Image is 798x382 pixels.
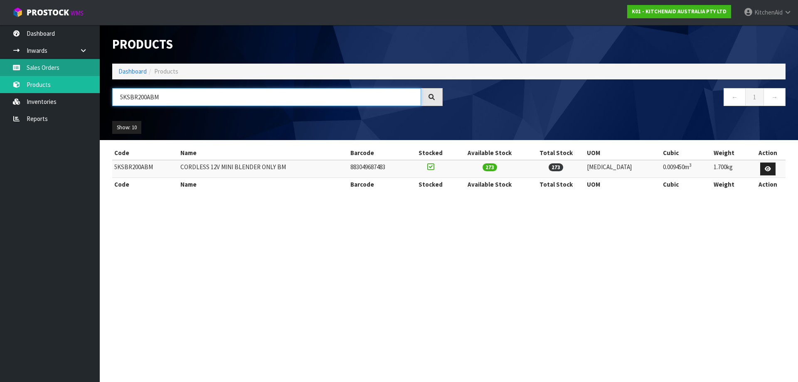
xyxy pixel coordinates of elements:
[409,178,452,191] th: Stocked
[112,146,178,160] th: Code
[585,178,661,191] th: UOM
[764,88,786,106] a: →
[712,146,750,160] th: Weight
[527,178,585,191] th: Total Stock
[724,88,746,106] a: ←
[750,178,786,191] th: Action
[112,88,421,106] input: Search products
[661,160,712,178] td: 0.009450m
[661,178,712,191] th: Cubic
[750,146,786,160] th: Action
[154,67,178,75] span: Products
[348,160,409,178] td: 883049687483
[549,163,563,171] span: 273
[348,178,409,191] th: Barcode
[12,7,23,17] img: cube-alt.png
[527,146,585,160] th: Total Stock
[112,121,141,134] button: Show: 10
[178,178,348,191] th: Name
[178,160,348,178] td: CORDLESS 12V MINI BLENDER ONLY BM
[27,7,69,18] span: ProStock
[745,88,764,106] a: 1
[712,160,750,178] td: 1.700kg
[585,160,661,178] td: [MEDICAL_DATA]
[754,8,783,16] span: KitchenAid
[71,9,84,17] small: WMS
[483,163,497,171] span: 273
[689,162,692,168] sup: 3
[712,178,750,191] th: Weight
[632,8,727,15] strong: K01 - KITCHENAID AUSTRALIA PTY LTD
[409,146,452,160] th: Stocked
[118,67,147,75] a: Dashboard
[661,146,712,160] th: Cubic
[348,146,409,160] th: Barcode
[112,37,443,51] h1: Products
[112,178,178,191] th: Code
[455,88,786,108] nav: Page navigation
[452,146,527,160] th: Available Stock
[452,178,527,191] th: Available Stock
[112,160,178,178] td: 5KSBR200ABM
[585,146,661,160] th: UOM
[178,146,348,160] th: Name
